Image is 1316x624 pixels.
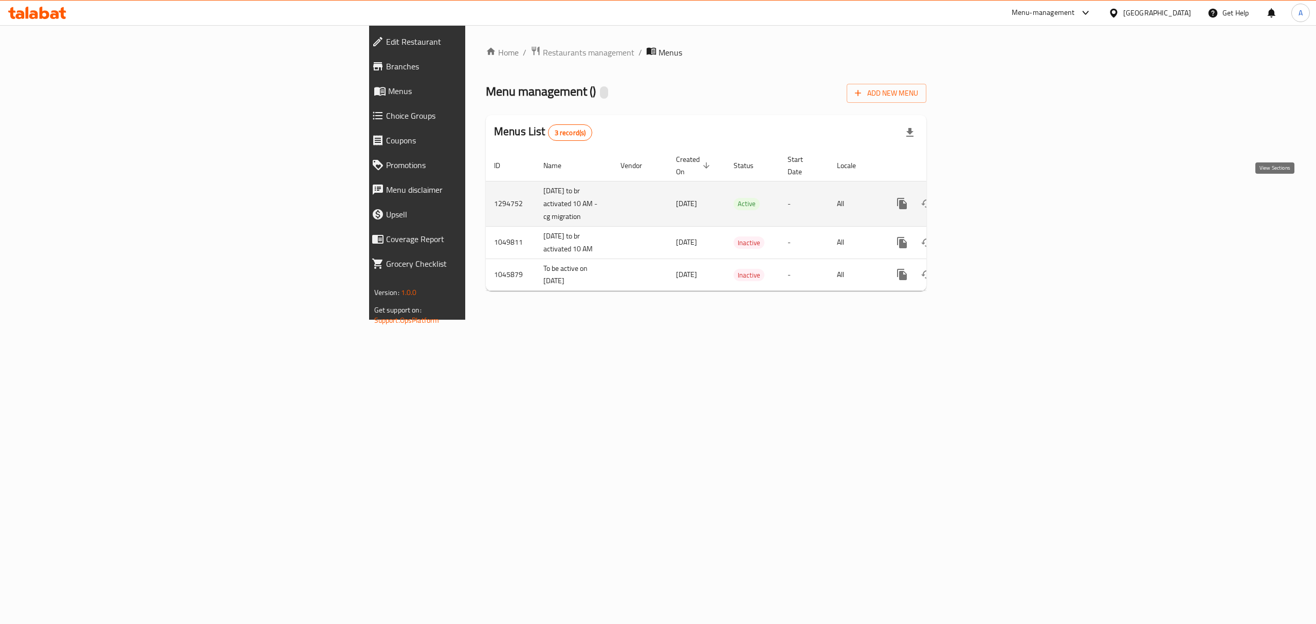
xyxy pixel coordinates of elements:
[386,60,581,72] span: Branches
[829,181,882,226] td: All
[1012,7,1075,19] div: Menu-management
[386,183,581,196] span: Menu disclaimer
[779,181,829,226] td: -
[847,84,926,103] button: Add New Menu
[659,46,682,59] span: Menus
[890,230,915,255] button: more
[401,286,417,299] span: 1.0.0
[890,262,915,287] button: more
[779,259,829,291] td: -
[676,153,713,178] span: Created On
[548,124,593,141] div: Total records count
[734,198,760,210] span: Active
[386,258,581,270] span: Grocery Checklist
[1299,7,1303,19] span: A
[882,150,997,181] th: Actions
[543,159,575,172] span: Name
[734,269,764,281] span: Inactive
[486,150,997,291] table: enhanced table
[363,177,589,202] a: Menu disclaimer
[620,159,655,172] span: Vendor
[676,197,697,210] span: [DATE]
[915,262,939,287] button: Change Status
[890,191,915,216] button: more
[779,226,829,259] td: -
[363,54,589,79] a: Branches
[363,79,589,103] a: Menus
[386,35,581,48] span: Edit Restaurant
[549,128,592,138] span: 3 record(s)
[915,191,939,216] button: Change Status
[915,230,939,255] button: Change Status
[494,124,592,141] h2: Menus List
[829,259,882,291] td: All
[363,29,589,54] a: Edit Restaurant
[494,159,514,172] span: ID
[898,120,922,145] div: Export file
[388,85,581,97] span: Menus
[676,235,697,249] span: [DATE]
[374,303,422,317] span: Get support on:
[374,314,440,327] a: Support.OpsPlatform
[837,159,869,172] span: Locale
[788,153,816,178] span: Start Date
[386,208,581,221] span: Upsell
[386,233,581,245] span: Coverage Report
[734,159,767,172] span: Status
[363,227,589,251] a: Coverage Report
[734,237,764,249] span: Inactive
[363,128,589,153] a: Coupons
[386,109,581,122] span: Choice Groups
[363,202,589,227] a: Upsell
[676,268,697,281] span: [DATE]
[829,226,882,259] td: All
[374,286,399,299] span: Version:
[1123,7,1191,19] div: [GEOGRAPHIC_DATA]
[386,159,581,171] span: Promotions
[363,103,589,128] a: Choice Groups
[855,87,918,100] span: Add New Menu
[638,46,642,59] li: /
[386,134,581,146] span: Coupons
[363,153,589,177] a: Promotions
[486,46,926,59] nav: breadcrumb
[363,251,589,276] a: Grocery Checklist
[734,236,764,249] div: Inactive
